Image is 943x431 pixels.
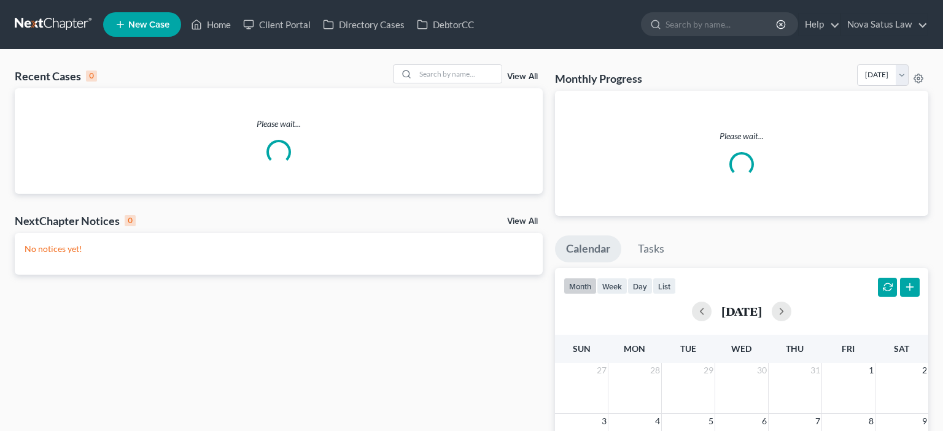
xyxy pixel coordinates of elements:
[666,13,778,36] input: Search by name...
[15,118,543,130] p: Please wait...
[573,343,591,354] span: Sun
[894,343,909,354] span: Sat
[564,278,597,294] button: month
[15,213,136,228] div: NextChapter Notices
[317,13,411,36] a: Directory Cases
[596,363,608,378] span: 27
[756,363,768,378] span: 30
[627,235,675,262] a: Tasks
[731,343,751,354] span: Wed
[761,414,768,429] span: 6
[411,13,480,36] a: DebtorCC
[555,235,621,262] a: Calendar
[507,72,538,81] a: View All
[507,217,538,226] a: View All
[680,343,696,354] span: Tue
[185,13,237,36] a: Home
[125,215,136,226] div: 0
[814,414,821,429] span: 7
[654,414,661,429] span: 4
[721,305,762,318] h2: [DATE]
[416,65,502,83] input: Search by name...
[565,130,918,142] p: Please wait...
[799,13,840,36] a: Help
[627,278,653,294] button: day
[600,414,608,429] span: 3
[624,343,645,354] span: Mon
[841,13,928,36] a: Nova Satus Law
[786,343,804,354] span: Thu
[25,243,533,255] p: No notices yet!
[86,71,97,82] div: 0
[842,343,855,354] span: Fri
[653,278,676,294] button: list
[597,278,627,294] button: week
[809,363,821,378] span: 31
[649,363,661,378] span: 28
[867,363,875,378] span: 1
[555,71,642,86] h3: Monthly Progress
[237,13,317,36] a: Client Portal
[921,414,928,429] span: 9
[702,363,715,378] span: 29
[867,414,875,429] span: 8
[921,363,928,378] span: 2
[707,414,715,429] span: 5
[128,20,169,29] span: New Case
[15,69,97,83] div: Recent Cases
